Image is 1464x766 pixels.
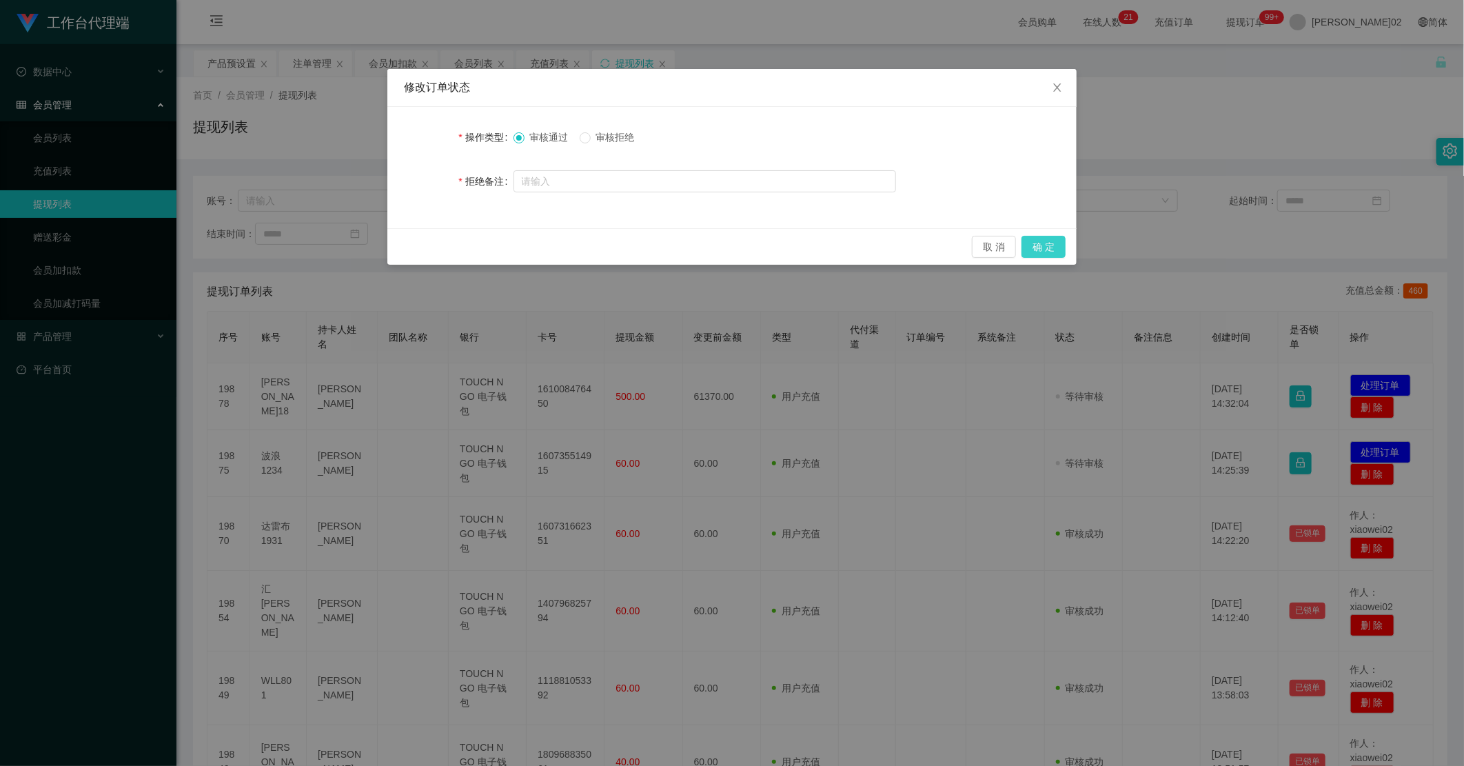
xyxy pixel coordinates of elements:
label: 操作类型： [458,132,513,143]
i: 图标： 关闭 [1052,82,1063,93]
span: 审核拒绝 [591,132,640,143]
button: 取 消 [972,236,1016,258]
button: 确 定 [1021,236,1066,258]
div: 修改订单状态 [404,80,1060,95]
input: 请输入 [514,170,896,192]
label: 拒绝备注： [458,176,513,187]
button: 关闭 [1038,69,1077,108]
span: 审核通过 [525,132,574,143]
